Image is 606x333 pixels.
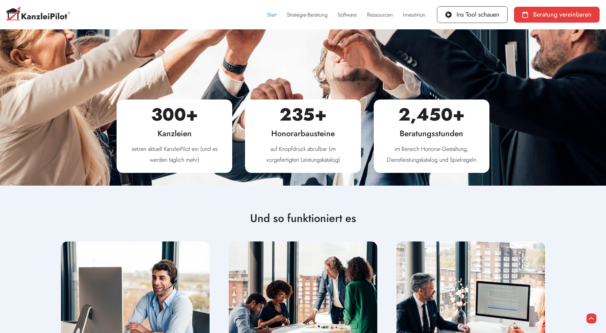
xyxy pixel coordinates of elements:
[362,7,398,22] a: Ressourcen
[383,144,480,166] p: im Bereich Honorar-Gestaltung, Dienstleistungskatalog und Spielregeln
[437,6,508,23] a: Ins Tool schauen
[255,123,351,144] div: Honorarbausteine
[280,106,315,123] span: 235
[514,7,600,23] a: Beratung vereinbaren
[255,144,351,166] p: auf Knopfdruck abrufbar (im vorgefertigten Leistungskatalog)
[533,11,592,18] span: Beratung vereinbaren
[186,106,223,123] span: +
[453,106,480,123] span: +
[398,7,431,22] a: Investition
[126,123,223,144] div: Kanzleien
[398,106,453,123] span: 2,450
[315,106,351,123] span: +
[383,123,480,144] div: Beratungsstunden
[456,11,499,18] span: Ins Tool schauen
[151,106,186,123] span: 300
[262,7,282,22] a: Start
[262,7,431,22] nav: Menü
[126,144,223,166] p: setzen aktuell KanzleiPilot ein (und es werden täglich mehr)
[51,211,555,226] h3: Und so funktioniert es
[6,7,70,22] img: Kanzleipilot-Logo-C
[282,7,333,22] a: Strategie-Beratung
[333,7,362,22] a: Software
